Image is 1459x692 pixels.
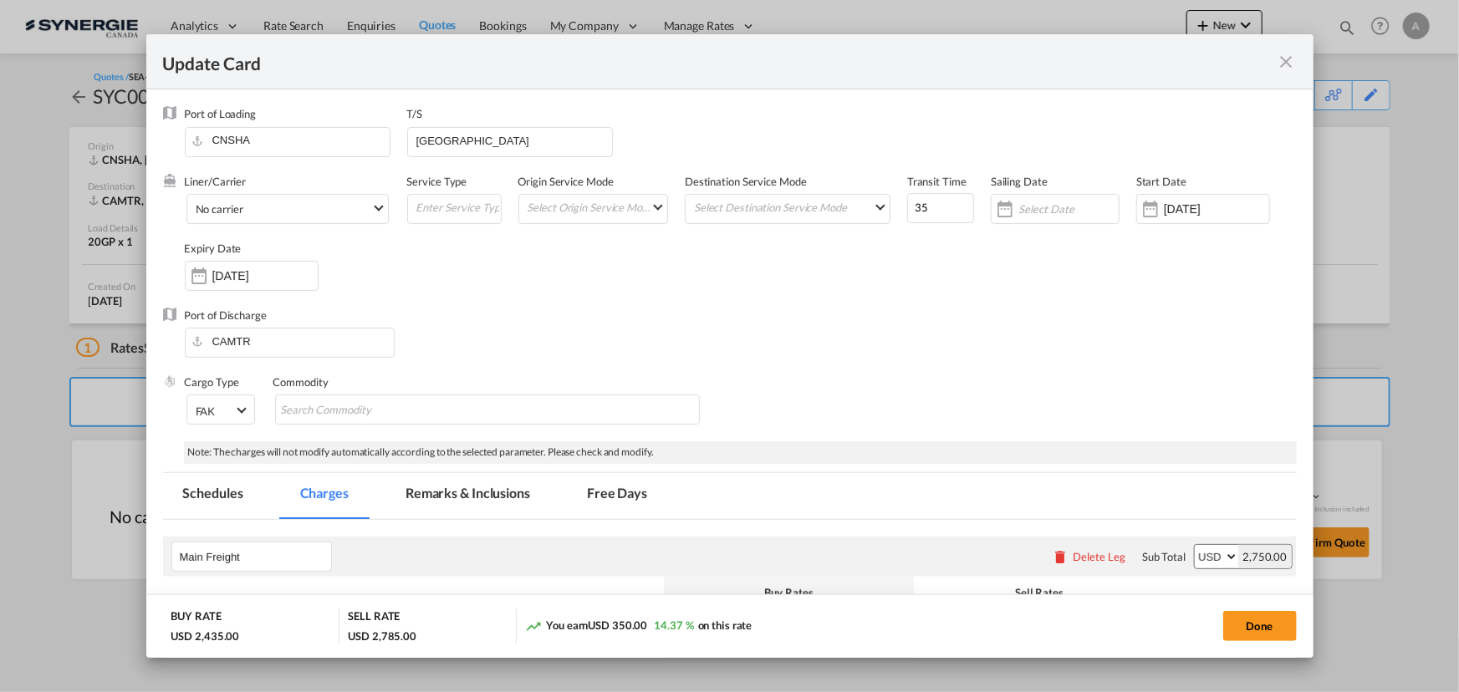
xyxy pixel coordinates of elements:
div: Buy Rates [672,585,906,600]
input: Enter Port of Loading [193,128,390,153]
input: Enter Service Type [415,195,501,220]
div: 2,750.00 [1238,545,1291,568]
md-icon: icon-delete [1052,548,1069,565]
label: Port of Loading [185,107,257,120]
label: Service Type [407,175,467,188]
md-select: Select Origin Service Mode [526,195,668,219]
md-tab-item: Schedules [163,473,263,519]
img: cargo.png [163,374,176,388]
label: Commodity [273,375,329,389]
div: BUY RATE [171,608,222,628]
label: Cargo Type [185,375,239,389]
md-dialog: Update CardPort of ... [146,34,1314,657]
span: 14.37 % [654,618,693,632]
div: You earn on this rate [525,618,752,635]
input: Enter Port of Discharge [193,328,394,354]
input: Select Date [1018,202,1119,216]
label: T/S [407,107,423,120]
md-tab-item: Charges [280,473,369,519]
input: Expiry Date [212,269,318,282]
input: Enter T/S [415,128,612,153]
div: SELL RATE [348,608,400,628]
th: Comments [1165,577,1237,642]
span: USD 350.00 [588,618,647,632]
input: Start Date [1164,202,1269,216]
input: Search Commodity [281,397,434,424]
md-pagination-wrapper: Use the left and right arrow keys to navigate between tabs [163,473,685,519]
div: Note: The charges will not modify automatically according to the selected parameter. Please check... [184,441,1297,464]
button: Delete Leg [1052,550,1125,563]
label: Destination Service Mode [685,175,807,188]
label: Port of Discharge [185,308,267,322]
div: Sub Total [1142,549,1186,564]
md-chips-wrap: Chips container with autocompletion. Enter the text area, type text to search, and then use the u... [275,394,700,425]
label: Expiry Date [185,242,242,255]
md-tab-item: Remarks & Inclusions [385,473,550,519]
th: Action [1237,577,1297,642]
div: Sell Rates [922,585,1156,600]
input: 0 [907,193,974,223]
div: No carrier [196,202,243,216]
button: Done [1223,611,1297,641]
md-icon: icon-trending-up [525,618,542,634]
div: USD 2,435.00 [171,628,240,644]
label: Origin Service Mode [518,175,614,188]
md-select: Select Cargo type: FAK [186,394,255,425]
md-select: Select Liner: No carrier [186,194,389,224]
label: Sailing Date [991,175,1048,188]
label: Liner/Carrier [185,175,247,188]
md-select: Select Destination Service Mode [692,195,890,219]
div: FAK [196,405,216,418]
label: Start Date [1136,175,1186,188]
label: Transit Time [907,175,967,188]
div: USD 2,785.00 [348,628,416,644]
md-tab-item: Free Days [567,473,667,519]
div: Update Card [163,51,1277,72]
div: Delete Leg [1073,550,1125,563]
input: Leg Name [180,544,331,569]
md-icon: icon-close fg-AAA8AD m-0 pointer [1277,52,1297,72]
